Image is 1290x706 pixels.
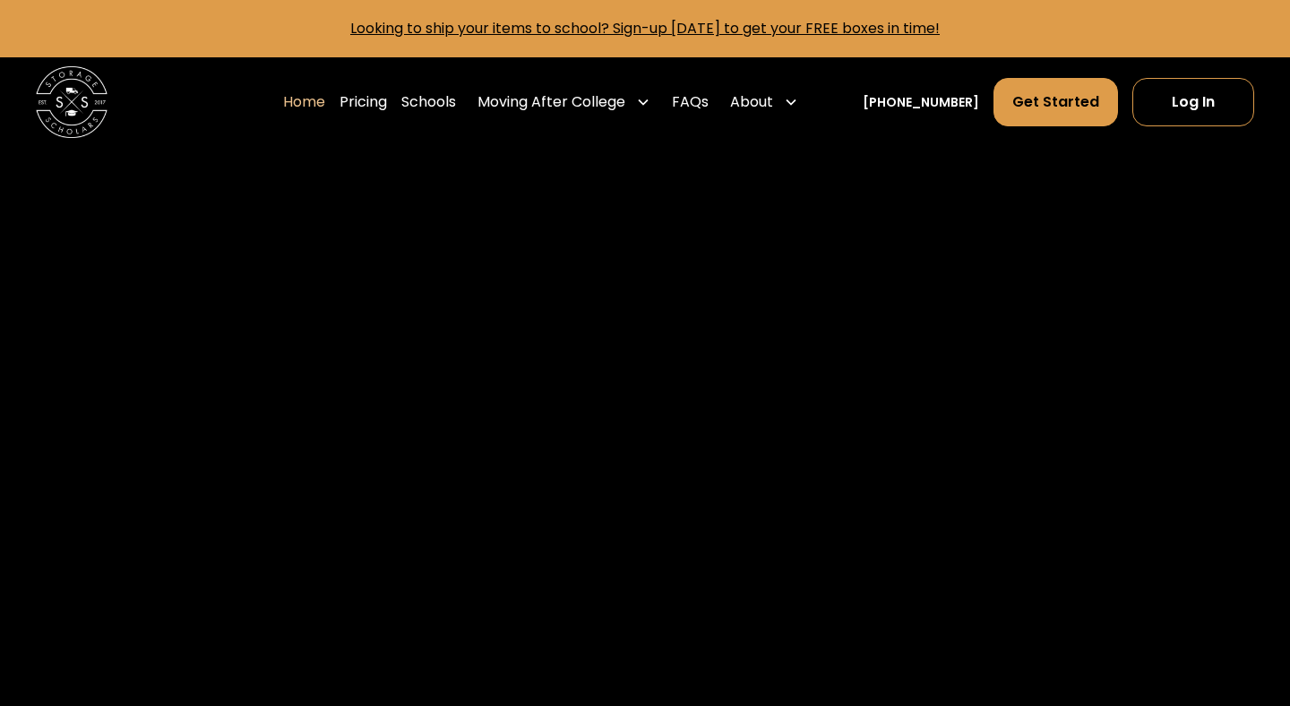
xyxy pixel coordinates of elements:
a: FAQs [672,77,709,127]
a: Schools [401,77,456,127]
div: About [730,91,773,113]
a: Get Started [993,78,1118,126]
div: Moving After College [477,91,625,113]
a: Home [283,77,325,127]
a: [PHONE_NUMBER] [863,93,979,112]
a: Pricing [340,77,387,127]
img: Storage Scholars main logo [36,66,107,138]
a: Looking to ship your items to school? Sign-up [DATE] to get your FREE boxes in time! [350,18,940,39]
a: Log In [1132,78,1254,126]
